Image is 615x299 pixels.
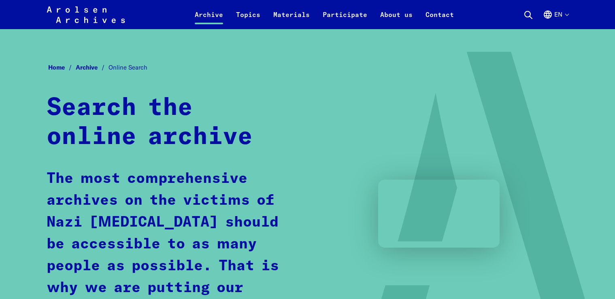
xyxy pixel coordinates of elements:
a: Contact [419,10,460,29]
a: Archive [76,64,109,71]
a: Topics [230,10,267,29]
a: Participate [316,10,374,29]
nav: Breadcrumb [47,61,568,74]
a: Home [48,64,76,71]
a: Archive [188,10,230,29]
button: English, language selection [543,10,568,29]
strong: Search the online archive [47,96,253,149]
nav: Primary [188,5,460,24]
a: About us [374,10,419,29]
a: Materials [267,10,316,29]
span: Online Search [109,64,147,71]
